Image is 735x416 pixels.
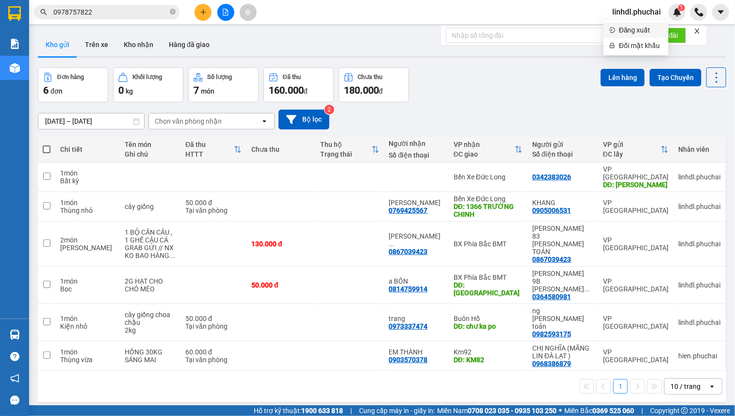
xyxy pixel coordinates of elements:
button: Chưa thu180.000đ [339,67,409,102]
button: Khối lượng0kg [113,67,183,102]
div: DĐ: KM82 [454,356,523,364]
div: Đã thu [283,74,301,80]
div: BX Phía Bắc BMT [454,273,523,281]
div: 0973337474 [389,322,428,330]
div: Tại văn phòng [185,356,242,364]
button: Hàng đã giao [161,33,217,56]
div: Số điện thoại [532,150,593,158]
input: Nhập số tổng đài [446,28,616,43]
div: LÊ PHÚC TRƯỜNG 9B HOÀNG VĂN THỤ [532,270,593,293]
div: 1 món [60,199,115,207]
div: Số điện thoại [389,151,444,159]
div: 0905006531 [532,207,571,214]
div: linhdl.phuchai [678,240,720,248]
div: Khối lượng [132,74,162,80]
span: file-add [222,9,229,16]
div: ng lê đình nam võ trường toản [532,307,593,330]
span: Đăng xuất [619,25,663,35]
input: Select a date range. [38,113,144,129]
span: ... [169,252,175,259]
div: cây giống choa chậu [125,311,176,326]
div: KHANG [8,32,107,43]
span: aim [245,9,251,16]
button: Số lượng7món [188,67,259,102]
sup: 1 [678,4,685,11]
div: VP [GEOGRAPHIC_DATA] [603,348,669,364]
span: question-circle [10,352,19,361]
div: hien.phuchai [678,352,720,360]
strong: 0708 023 035 - 0935 103 250 [468,407,556,415]
div: Bọc [60,285,115,293]
div: Thùng vừa [60,356,115,364]
div: Chọn văn phòng nhận [155,116,222,126]
button: Bộ lọc [278,110,329,129]
span: Miền Nam [437,405,556,416]
span: lock [609,43,615,48]
button: Lên hàng [601,69,645,86]
div: linhdl.phuchai [678,319,720,326]
div: 60.000 đ [185,348,242,356]
div: Bất kỳ [60,177,115,185]
div: DĐ: lâm hà [603,181,669,189]
div: 0982593175 [532,330,571,338]
span: login [609,27,615,33]
div: Đã thu [185,141,234,148]
div: 130.000 đ [251,240,310,248]
span: Miền Bắc [564,405,634,416]
span: ... [584,285,590,293]
div: VP [GEOGRAPHIC_DATA] [603,199,669,214]
div: ANH VŨ 83 VÕ TRƯỜNG TOẢN [532,224,593,256]
img: warehouse-icon [10,63,20,73]
button: Đơn hàng6đơn [38,67,108,102]
div: 1 món [60,169,115,177]
div: linhdl.phuchai [678,281,720,289]
div: DĐ: 1366 TRƯỜNG CHINH [454,203,523,218]
div: VP [GEOGRAPHIC_DATA] [603,277,669,293]
div: VP gửi [603,141,661,148]
div: 1 món [60,277,115,285]
div: 0867039423 [532,256,571,263]
div: Số lượng [208,74,232,80]
strong: 0369 525 060 [592,407,634,415]
span: copyright [681,407,688,414]
span: caret-down [717,8,725,16]
div: Thu hộ [320,141,372,148]
button: Đã thu160.000đ [263,67,334,102]
div: VP [GEOGRAPHIC_DATA] [603,165,669,181]
div: KHANG [532,199,593,207]
div: Người gửi [532,141,593,148]
div: 1 món [60,348,115,356]
div: Bến Xe Đức Long [454,195,523,203]
span: 0 [118,84,124,96]
svg: open [261,117,268,125]
svg: open [708,383,716,390]
div: SÁNG MAI [125,356,176,364]
span: DĐ: [114,62,128,72]
button: caret-down [712,4,729,21]
div: a BÔN [389,277,444,285]
span: close-circle [170,9,176,15]
div: CHỊ NGHĨA (MĂNG LIN ĐÀ LẠT ) [532,344,593,360]
img: icon-new-feature [673,8,682,16]
div: 0364580981 [532,293,571,301]
div: 0769425567 [389,207,428,214]
span: 7 [194,84,199,96]
span: Gửi: [8,9,23,19]
div: 50.000 đ [251,281,310,289]
span: close-circle [170,8,176,17]
th: Toggle SortBy [449,137,527,162]
div: Người nhận [389,140,444,147]
div: HTTT [185,150,234,158]
div: 1 món [60,315,115,322]
div: 0814759914 [389,285,428,293]
span: kg [126,87,133,95]
div: ĐC giao [454,150,515,158]
th: Toggle SortBy [598,137,673,162]
div: linhdl.phuchai [678,173,720,181]
div: NGUYÊN VŨ (GỬI NHẬN CHUNG SỐ) [389,232,444,248]
span: notification [10,374,19,383]
div: trang [389,315,444,322]
div: BX Phía Bắc BMT [454,240,523,248]
div: VP [GEOGRAPHIC_DATA] [603,315,669,330]
img: phone-icon [695,8,703,16]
